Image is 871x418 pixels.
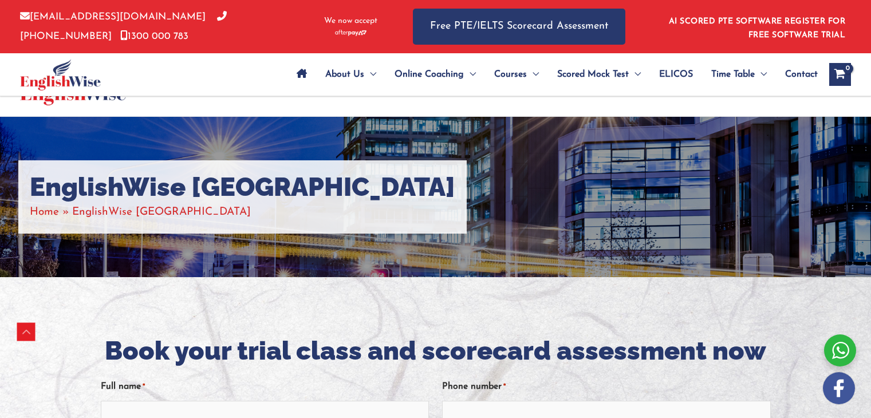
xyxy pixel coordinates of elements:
[776,54,818,94] a: Contact
[287,54,818,94] nav: Site Navigation: Main Menu
[629,54,641,94] span: Menu Toggle
[662,8,851,45] aside: Header Widget 1
[829,63,851,86] a: View Shopping Cart, empty
[413,9,625,45] a: Free PTE/IELTS Scorecard Assessment
[30,172,455,203] h1: EnglishWise [GEOGRAPHIC_DATA]
[485,54,548,94] a: CoursesMenu Toggle
[823,372,855,404] img: white-facebook.png
[20,12,227,41] a: [PHONE_NUMBER]
[785,54,818,94] span: Contact
[755,54,767,94] span: Menu Toggle
[30,203,455,222] nav: Breadcrumbs
[20,59,101,90] img: cropped-ew-logo
[101,334,771,368] h2: Book your trial class and scorecard assessment now
[494,54,527,94] span: Courses
[711,54,755,94] span: Time Table
[527,54,539,94] span: Menu Toggle
[335,30,366,36] img: Afterpay-Logo
[659,54,693,94] span: ELICOS
[30,207,59,218] a: Home
[464,54,476,94] span: Menu Toggle
[364,54,376,94] span: Menu Toggle
[702,54,776,94] a: Time TableMenu Toggle
[548,54,650,94] a: Scored Mock TestMenu Toggle
[72,207,251,218] span: EnglishWise [GEOGRAPHIC_DATA]
[650,54,702,94] a: ELICOS
[385,54,485,94] a: Online CoachingMenu Toggle
[120,31,188,41] a: 1300 000 783
[325,54,364,94] span: About Us
[442,377,506,396] label: Phone number
[669,17,846,40] a: AI SCORED PTE SOFTWARE REGISTER FOR FREE SOFTWARE TRIAL
[316,54,385,94] a: About UsMenu Toggle
[101,377,145,396] label: Full name
[557,54,629,94] span: Scored Mock Test
[395,54,464,94] span: Online Coaching
[324,15,377,27] span: We now accept
[20,12,206,22] a: [EMAIL_ADDRESS][DOMAIN_NAME]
